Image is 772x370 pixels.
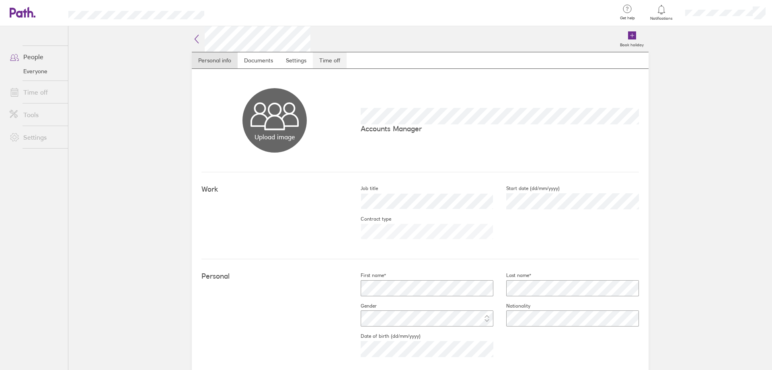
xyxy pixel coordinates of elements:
a: Everyone [3,65,68,78]
span: Notifications [649,16,675,21]
label: Book holiday [615,40,649,48]
label: Contract type [348,216,391,222]
a: Settings [279,52,313,68]
a: Time off [3,84,68,100]
a: Settings [3,129,68,145]
a: People [3,49,68,65]
a: Book holiday [615,26,649,52]
label: Date of birth (dd/mm/yyyy) [348,333,421,339]
h4: Personal [201,272,348,281]
p: Accounts Manager [361,124,639,133]
a: Tools [3,107,68,123]
span: Get help [614,16,641,21]
a: Documents [238,52,279,68]
label: First name* [348,272,386,279]
label: Nationality [493,303,530,309]
label: Start date (dd/mm/yyyy) [493,185,560,192]
h4: Work [201,185,348,194]
a: Personal info [192,52,238,68]
label: Last name* [493,272,531,279]
a: Time off [313,52,347,68]
label: Gender [348,303,377,309]
label: Job title [348,185,378,192]
a: Notifications [649,4,675,21]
